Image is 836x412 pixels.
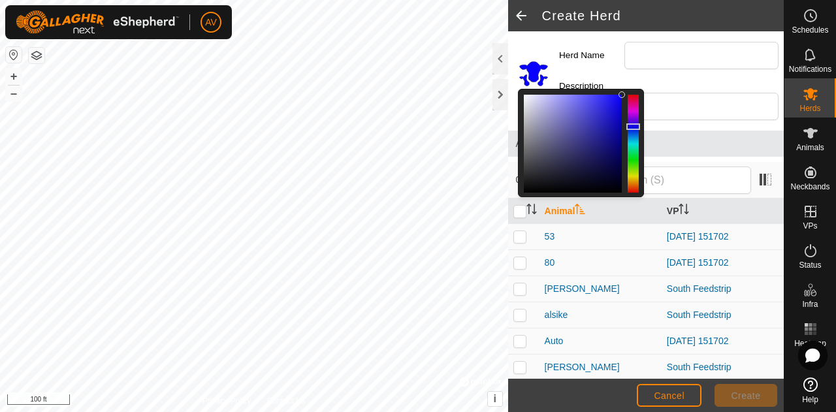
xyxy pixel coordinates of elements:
[539,198,662,224] th: Animal
[493,393,496,404] span: i
[545,308,568,322] span: alsike
[526,206,537,216] p-sorticon: Activate to sort
[545,256,555,270] span: 80
[488,392,502,406] button: i
[667,283,731,294] a: South Feedstrip
[6,86,22,101] button: –
[545,282,620,296] span: [PERSON_NAME]
[802,396,818,404] span: Help
[654,390,684,401] span: Cancel
[575,206,585,216] p-sorticon: Activate to sort
[731,390,761,401] span: Create
[516,173,593,187] span: 0 selected of 50
[542,8,784,24] h2: Create Herd
[205,16,217,29] span: AV
[662,198,784,224] th: VP
[799,104,820,112] span: Herds
[679,206,689,216] p-sorticon: Activate to sort
[667,257,729,268] a: [DATE] 151702
[6,69,22,84] button: +
[516,136,776,151] span: Animals
[637,384,701,407] button: Cancel
[792,26,828,34] span: Schedules
[789,65,831,73] span: Notifications
[784,372,836,409] a: Help
[802,300,818,308] span: Infra
[16,10,179,34] img: Gallagher Logo
[545,360,620,374] span: [PERSON_NAME]
[796,144,824,151] span: Animals
[794,340,826,347] span: Heatmap
[667,309,731,320] a: South Feedstrip
[593,166,751,194] input: Search (S)
[715,384,777,407] button: Create
[790,183,829,191] span: Neckbands
[202,395,251,407] a: Privacy Policy
[29,48,44,63] button: Map Layers
[667,336,729,346] a: [DATE] 151702
[545,334,564,348] span: Auto
[559,42,624,69] label: Herd Name
[803,222,817,230] span: VPs
[559,80,624,93] label: Description
[6,47,22,63] button: Reset Map
[667,231,729,242] a: [DATE] 151702
[799,261,821,269] span: Status
[545,230,555,244] span: 53
[667,362,731,372] a: South Feedstrip
[266,395,305,407] a: Contact Us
